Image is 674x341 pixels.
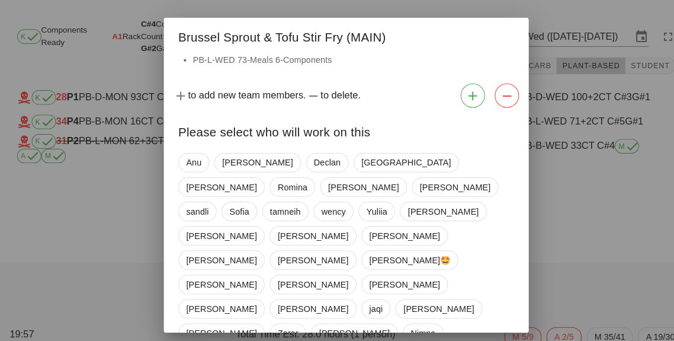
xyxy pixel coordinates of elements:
span: tamneih [263,197,293,215]
span: [PERSON_NAME] [181,315,250,333]
span: [PERSON_NAME] [181,268,250,286]
div: Brussel Sprout & Tofu Stir Fry (MAIN) [159,17,515,52]
span: [PERSON_NAME] [181,244,250,262]
span: [PERSON_NAME] [360,268,428,286]
span: [PERSON_NAME] [270,221,339,238]
span: Zarar [270,315,290,333]
span: [PERSON_NAME] [270,292,339,310]
span: [PERSON_NAME]🤩 [360,244,439,262]
span: Romina [270,173,299,191]
span: Anu [181,149,196,167]
span: [PERSON_NAME] [181,292,250,310]
span: Yuliia [357,197,377,215]
span: Nimna [400,315,424,333]
span: [PERSON_NAME] [216,149,285,167]
span: Sofia [223,197,242,215]
span: [PERSON_NAME] [393,292,461,310]
div: Please select who will work on this [159,110,515,144]
span: [PERSON_NAME] [270,244,339,262]
span: [PERSON_NAME] [181,221,250,238]
div: to add new team members. to delete. [159,77,515,110]
span: [PERSON_NAME] [270,268,339,286]
span: [PERSON_NAME] [319,173,388,191]
span: [PERSON_NAME] [310,315,379,333]
span: [GEOGRAPHIC_DATA] [352,149,439,167]
span: [PERSON_NAME] [181,173,250,191]
span: wency [313,197,336,215]
span: [PERSON_NAME] [409,173,477,191]
span: [PERSON_NAME] [360,221,428,238]
span: sandli [181,197,203,215]
li: PB-L-WED 73-Meals 6-Components [188,52,500,65]
span: Declan [306,149,332,167]
span: [PERSON_NAME] [397,197,466,215]
span: jaqi [360,292,373,310]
